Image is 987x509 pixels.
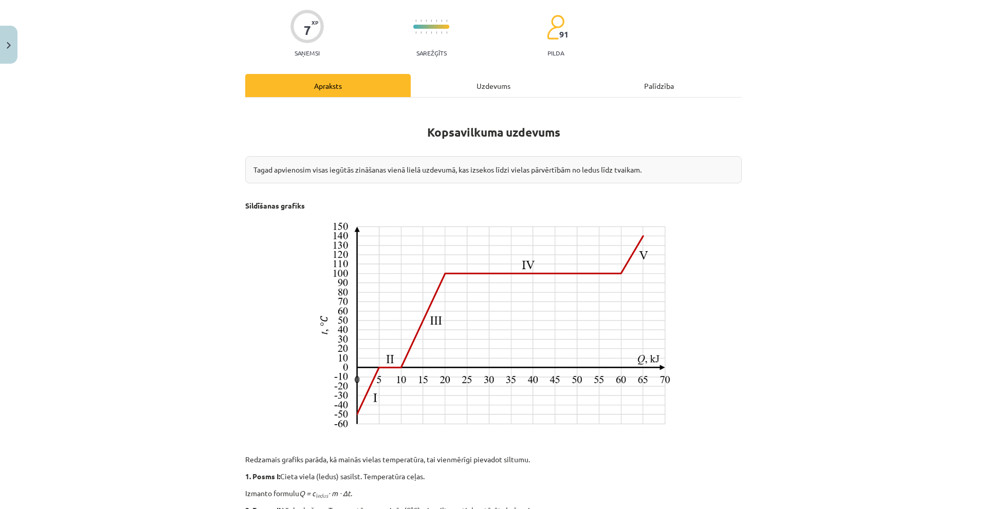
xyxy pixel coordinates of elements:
div: 7 [304,23,311,37]
strong: Kopsavilkuma uzdevums [427,125,560,140]
img: icon-short-line-57e1e144782c952c97e751825c79c345078a6d821885a25fce030b3d8c18986b.svg [421,20,422,22]
img: icon-short-line-57e1e144782c952c97e751825c79c345078a6d821885a25fce030b3d8c18986b.svg [415,20,416,22]
p: Redzamais grafiks parāda, kā mainās vielas temperatūra, tai vienmērīgi pievadot siltumu. [245,454,742,465]
img: icon-short-line-57e1e144782c952c97e751825c79c345078a6d821885a25fce030b3d8c18986b.svg [415,31,416,34]
p: Izmanto formulu . [245,488,742,499]
img: icon-short-line-57e1e144782c952c97e751825c79c345078a6d821885a25fce030b3d8c18986b.svg [426,31,427,34]
img: icon-short-line-57e1e144782c952c97e751825c79c345078a6d821885a25fce030b3d8c18986b.svg [431,20,432,22]
img: icon-close-lesson-0947bae3869378f0d4975bcd49f059093ad1ed9edebbc8119c70593378902aed.svg [7,42,11,49]
img: icon-short-line-57e1e144782c952c97e751825c79c345078a6d821885a25fce030b3d8c18986b.svg [436,20,437,22]
span: XP [312,20,318,25]
em: Q = c ⋅ m ⋅ ∆t [299,488,351,498]
strong: Sildīšanas grafiks [245,201,305,210]
p: Sarežģīts [416,49,447,56]
img: icon-short-line-57e1e144782c952c97e751825c79c345078a6d821885a25fce030b3d8c18986b.svg [431,31,432,34]
div: Palīdzība [576,74,742,97]
img: icon-short-line-57e1e144782c952c97e751825c79c345078a6d821885a25fce030b3d8c18986b.svg [446,31,447,34]
p: pilda [547,49,564,56]
div: Tagad apvienosim visas iegūtās zināšanas vienā lielā uzdevumā, kas izsekos līdzi vielas pārvērtīb... [245,156,742,183]
sub: ledus [316,492,328,499]
img: students-c634bb4e5e11cddfef0936a35e636f08e4e9abd3cc4e673bd6f9a4125e45ecb1.svg [546,14,564,40]
img: icon-short-line-57e1e144782c952c97e751825c79c345078a6d821885a25fce030b3d8c18986b.svg [441,20,442,22]
img: icon-short-line-57e1e144782c952c97e751825c79c345078a6d821885a25fce030b3d8c18986b.svg [426,20,427,22]
img: icon-short-line-57e1e144782c952c97e751825c79c345078a6d821885a25fce030b3d8c18986b.svg [421,31,422,34]
p: Cieta viela (ledus) sasilst. Temperatūra ceļas. [245,471,742,482]
strong: 1. Posms I: [245,472,280,481]
img: icon-short-line-57e1e144782c952c97e751825c79c345078a6d821885a25fce030b3d8c18986b.svg [436,31,437,34]
img: icon-short-line-57e1e144782c952c97e751825c79c345078a6d821885a25fce030b3d8c18986b.svg [446,20,447,22]
p: Saņemsi [290,49,324,56]
div: Apraksts [245,74,411,97]
span: 91 [559,30,569,39]
div: Uzdevums [411,74,576,97]
img: icon-short-line-57e1e144782c952c97e751825c79c345078a6d821885a25fce030b3d8c18986b.svg [441,31,442,34]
